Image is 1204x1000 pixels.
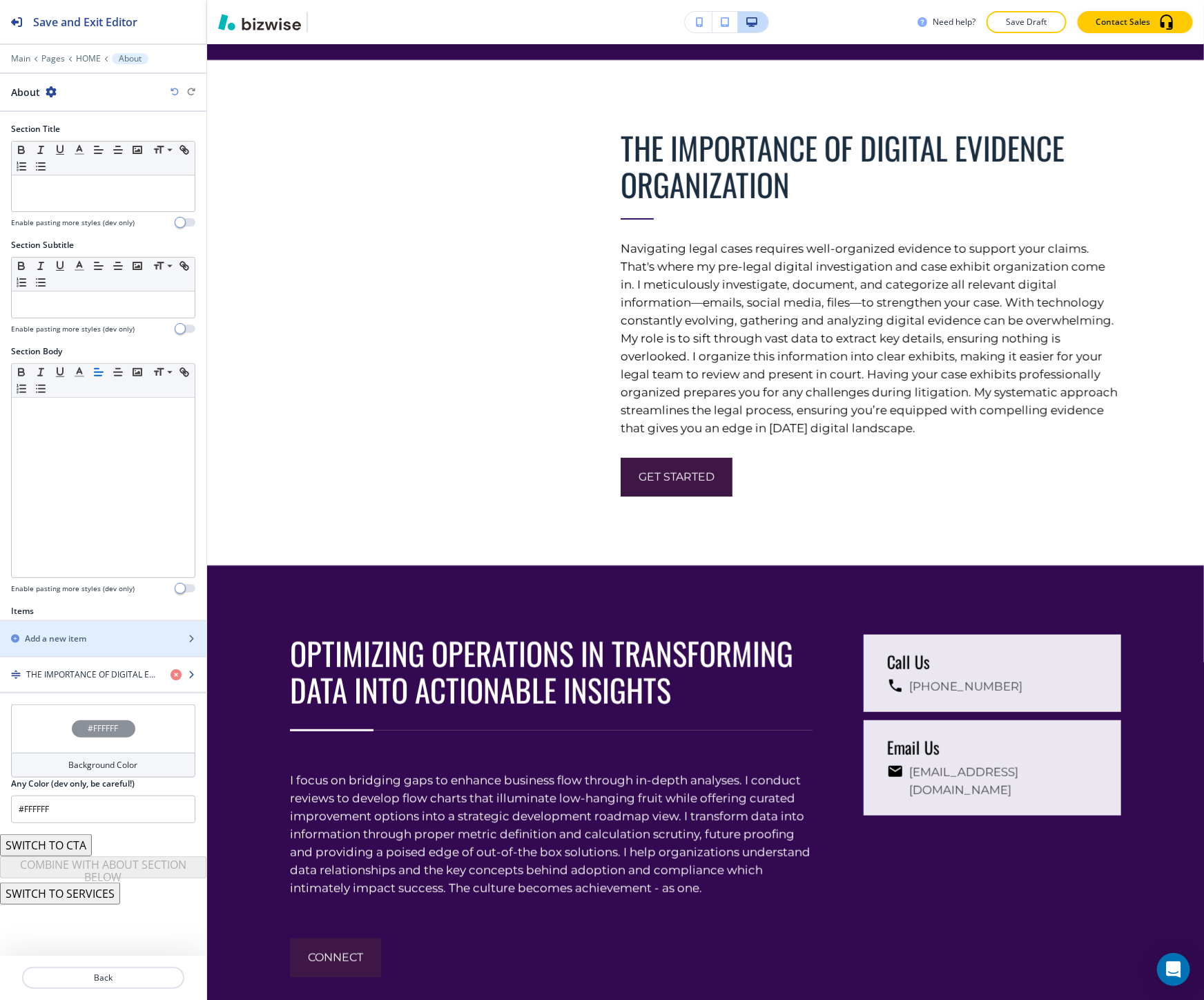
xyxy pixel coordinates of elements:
a: Email Us[EMAIL_ADDRESS][DOMAIN_NAME] [862,720,1121,816]
h2: Add a new item [25,633,86,645]
h4: Enable pasting more styles (dev only) [11,324,135,334]
span: connect [308,950,363,966]
button: Contact Sales [1078,11,1193,33]
button: Save Draft [987,11,1067,33]
p: Contact Sales [1096,16,1150,28]
h2: About [11,85,40,99]
h4: THE IMPORTANCE OF DIGITAL EVIDENCE ORGANIZATION [26,669,159,681]
h2: Any Color (dev only, be careful!) [11,778,135,790]
h2: Section Title [11,123,60,135]
h5: Call Us [887,651,1098,672]
button: Main [11,54,30,64]
p: OPTIMIZING OPERATIONS IN TRANSFORMING DATA INTO ACTIONABLE INSIGHTS [290,635,813,708]
p: I focus on bridging gaps to enhance business flow through in-depth analyses. I conduct reviews to... [290,771,813,897]
button: About [112,53,148,64]
h2: Items [11,605,34,617]
p: About [119,54,142,64]
button: get started [621,458,732,497]
span: THE IMPORTANCE OF DIGITAL EVIDENCE ORGANIZATION [621,124,1071,207]
h4: #FFFFFF [88,722,119,735]
h6: Navigating legal cases requires well-organized evidence to support your claims. That's where my p... [621,219,1122,437]
h6: [PHONE_NUMBER] [909,677,1022,695]
a: Call Us[PHONE_NUMBER] [862,635,1121,712]
span: get started [639,469,715,485]
h5: Email Us [887,737,1098,758]
h4: Enable pasting more styles (dev only) [11,218,135,228]
button: connect [290,939,381,977]
h2: Save and Exit Editor [33,14,137,30]
img: Your Logo [313,12,351,32]
button: #FFFFFFBackground Color [11,704,195,778]
button: HOME [76,54,101,64]
h4: Background Color [69,759,138,771]
div: Open Intercom Messenger [1157,953,1190,986]
h3: Need help? [933,16,975,28]
img: Drag [11,670,21,680]
h4: Enable pasting more styles (dev only) [11,584,135,594]
h2: Section Subtitle [11,239,74,251]
button: Back [22,967,184,989]
h2: Section Body [11,345,62,358]
img: Bizwise Logo [218,14,301,30]
button: Pages [41,54,65,64]
p: Back [23,972,183,984]
p: Save Draft [1004,16,1049,28]
h6: [EMAIL_ADDRESS][DOMAIN_NAME] [909,763,1098,799]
